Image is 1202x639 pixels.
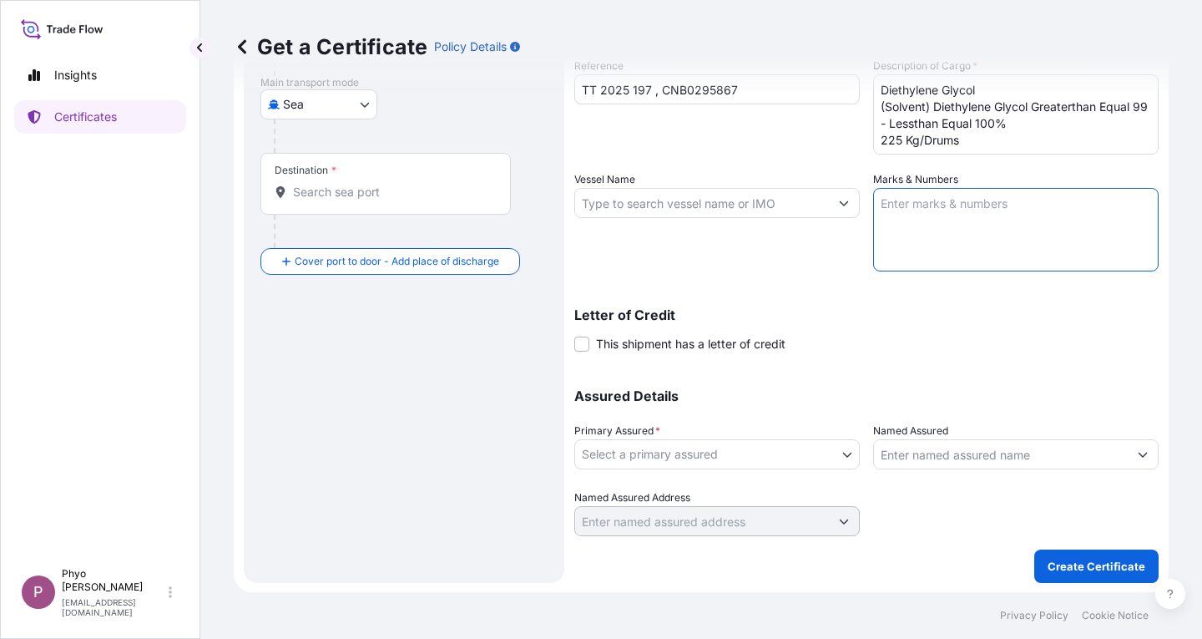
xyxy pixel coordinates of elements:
button: Select transport [260,89,377,119]
input: Assured Name [874,439,1128,469]
a: Insights [14,58,186,92]
span: Primary Assured [574,423,660,439]
p: [EMAIL_ADDRESS][DOMAIN_NAME] [62,597,165,617]
p: Certificates [54,109,117,125]
p: Policy Details [434,38,507,55]
input: Type to search vessel name or IMO [575,188,829,218]
label: Marks & Numbers [873,171,958,188]
a: Certificates [14,100,186,134]
p: Letter of Credit [574,308,1159,322]
p: Assured Details [574,389,1159,403]
p: Create Certificate [1048,558,1145,575]
a: Privacy Policy [1000,609,1068,622]
span: Cover port to door - Add place of discharge [295,253,499,270]
div: Destination [275,164,336,177]
span: Select a primary assured [582,446,718,463]
label: Vessel Name [574,171,635,188]
button: Show suggestions [1128,439,1158,469]
input: Destination [293,184,490,200]
button: Show suggestions [829,506,859,536]
span: Sea [283,96,304,113]
label: Named Assured Address [574,489,690,506]
span: This shipment has a letter of credit [596,336,785,352]
span: P [33,584,43,601]
p: Get a Certificate [234,33,427,60]
a: Cookie Notice [1082,609,1149,622]
button: Cover port to door - Add place of discharge [260,248,520,275]
p: Insights [54,67,97,84]
button: Select a primary assured [574,439,860,469]
button: Show suggestions [829,188,859,218]
label: Named Assured [873,423,948,439]
button: Create Certificate [1034,550,1159,583]
input: Named Assured Address [575,506,829,536]
p: Phyo [PERSON_NAME] [62,567,165,594]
